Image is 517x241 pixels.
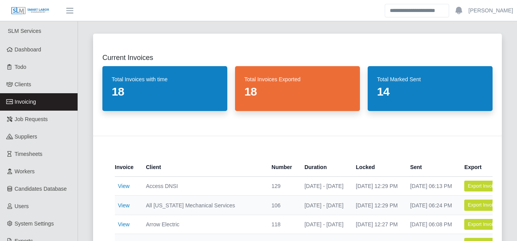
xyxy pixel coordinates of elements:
[377,75,483,83] dt: Total Marked Sent
[350,177,404,196] td: [DATE] 12:29 PM
[464,181,501,191] button: Export Invoice
[118,183,130,189] a: View
[15,99,36,105] span: Invoicing
[350,158,404,177] th: Locked
[140,215,265,234] td: Arrow Electric
[469,7,513,15] a: [PERSON_NAME]
[118,221,130,227] a: View
[244,75,351,83] dt: Total Invoices Exported
[15,168,35,174] span: Workers
[15,203,29,209] span: Users
[112,75,218,83] dt: Total Invoices with time
[115,158,140,177] th: Invoice
[404,177,458,196] td: [DATE] 06:13 PM
[385,4,449,17] input: Search
[298,196,350,215] td: [DATE] - [DATE]
[265,158,298,177] th: Number
[15,64,26,70] span: Todo
[404,215,458,234] td: [DATE] 06:08 PM
[11,7,50,15] img: SLM Logo
[458,158,508,177] th: Export
[118,202,130,209] a: View
[15,186,67,192] span: Candidates Database
[298,177,350,196] td: [DATE] - [DATE]
[244,85,351,99] dd: 18
[350,196,404,215] td: [DATE] 12:29 PM
[404,158,458,177] th: Sent
[404,196,458,215] td: [DATE] 06:24 PM
[265,215,298,234] td: 118
[464,200,501,210] button: Export Invoice
[140,177,265,196] td: Access DNSI
[8,28,41,34] span: SLM Services
[140,196,265,215] td: All [US_STATE] Mechanical Services
[140,158,265,177] th: Client
[15,81,31,87] span: Clients
[377,85,483,99] dd: 14
[15,46,41,53] span: Dashboard
[265,196,298,215] td: 106
[15,151,43,157] span: Timesheets
[112,85,218,99] dd: 18
[298,158,350,177] th: Duration
[298,215,350,234] td: [DATE] - [DATE]
[350,215,404,234] td: [DATE] 12:27 PM
[15,220,54,227] span: System Settings
[15,133,37,140] span: Suppliers
[102,52,493,63] h2: Current Invoices
[464,219,501,230] button: Export Invoice
[265,177,298,196] td: 129
[15,116,48,122] span: Job Requests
